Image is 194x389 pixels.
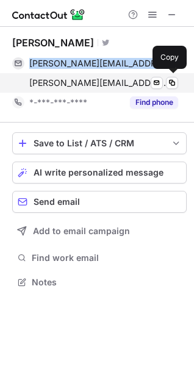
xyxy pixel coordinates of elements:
[12,132,187,154] button: save-profile-one-click
[33,226,130,236] span: Add to email campaign
[130,96,178,109] button: Reveal Button
[32,277,182,288] span: Notes
[34,168,163,177] span: AI write personalized message
[32,252,182,263] span: Find work email
[12,220,187,242] button: Add to email campaign
[29,58,169,69] span: [PERSON_NAME][EMAIL_ADDRESS][DOMAIN_NAME]
[12,274,187,291] button: Notes
[34,197,80,207] span: Send email
[12,249,187,266] button: Find work email
[12,162,187,184] button: AI write personalized message
[29,77,169,88] span: [PERSON_NAME][EMAIL_ADDRESS][DOMAIN_NAME]
[34,138,165,148] div: Save to List / ATS / CRM
[12,7,85,22] img: ContactOut v5.3.10
[12,37,94,49] div: [PERSON_NAME]
[12,191,187,213] button: Send email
